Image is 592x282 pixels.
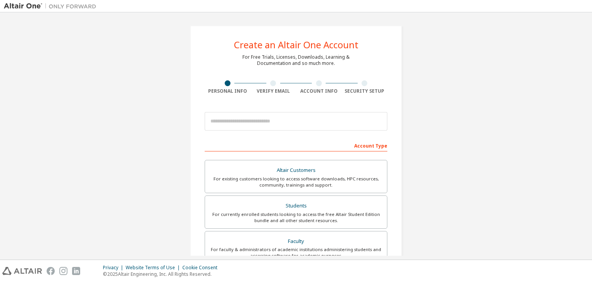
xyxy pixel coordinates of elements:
div: Account Info [296,88,342,94]
img: linkedin.svg [72,267,80,275]
div: Security Setup [342,88,388,94]
div: For Free Trials, Licenses, Downloads, Learning & Documentation and so much more. [242,54,350,66]
img: instagram.svg [59,267,67,275]
div: Altair Customers [210,165,382,176]
div: Website Terms of Use [126,265,182,271]
img: altair_logo.svg [2,267,42,275]
p: © 2025 Altair Engineering, Inc. All Rights Reserved. [103,271,222,277]
img: facebook.svg [47,267,55,275]
div: Privacy [103,265,126,271]
div: Create an Altair One Account [234,40,358,49]
div: For faculty & administrators of academic institutions administering students and accessing softwa... [210,246,382,259]
div: Faculty [210,236,382,247]
div: For currently enrolled students looking to access the free Altair Student Edition bundle and all ... [210,211,382,224]
div: Students [210,200,382,211]
div: Account Type [205,139,387,151]
img: Altair One [4,2,100,10]
div: Personal Info [205,88,251,94]
div: Verify Email [251,88,296,94]
div: Cookie Consent [182,265,222,271]
div: For existing customers looking to access software downloads, HPC resources, community, trainings ... [210,176,382,188]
